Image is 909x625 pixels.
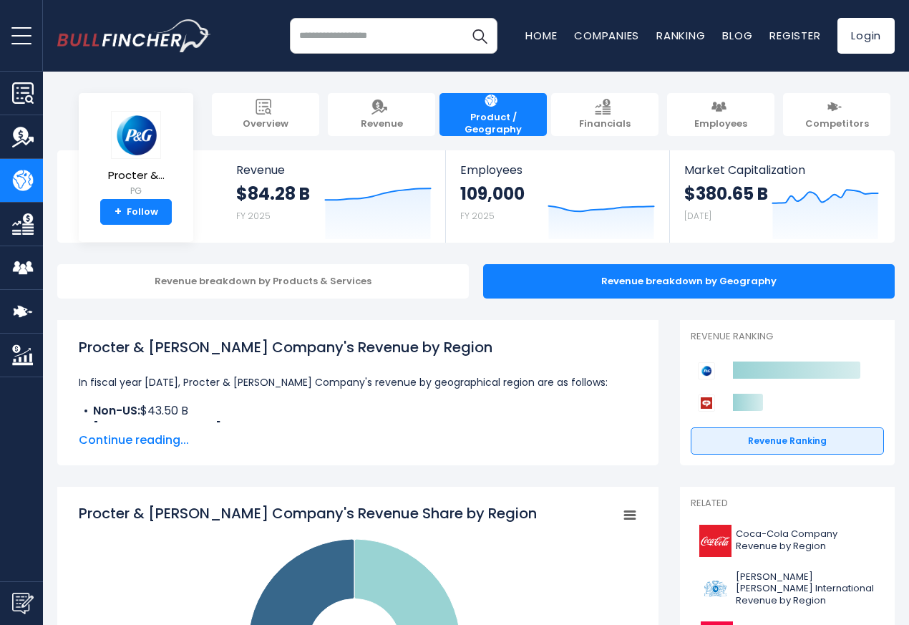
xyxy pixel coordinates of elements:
div: Revenue breakdown by Products & Services [57,264,469,299]
a: Home [525,28,557,43]
img: PM logo [699,573,731,605]
span: Procter &... [108,170,165,182]
span: [PERSON_NAME] [PERSON_NAME] International Revenue by Region [736,571,875,608]
a: Ranking [656,28,705,43]
tspan: Procter & [PERSON_NAME] Company's Revenue Share by Region [79,503,537,523]
img: Colgate-Palmolive Company competitors logo [698,394,715,412]
a: Revenue $84.28 B FY 2025 [222,150,446,243]
strong: + [115,205,122,218]
span: Coca-Cola Company Revenue by Region [736,528,875,553]
img: KO logo [699,525,731,557]
a: Product / Geography [439,93,547,136]
b: Non-US: [93,402,140,419]
b: [GEOGRAPHIC_DATA]: [93,420,224,436]
small: FY 2025 [460,210,495,222]
a: Market Capitalization $380.65 B [DATE] [670,150,893,243]
a: Revenue Ranking [691,427,884,455]
strong: 109,000 [460,183,525,205]
span: Market Capitalization [684,163,879,177]
a: Competitors [783,93,890,136]
a: +Follow [100,199,172,225]
a: Companies [574,28,639,43]
small: FY 2025 [236,210,271,222]
strong: $380.65 B [684,183,768,205]
a: Coca-Cola Company Revenue by Region [691,521,884,561]
small: [DATE] [684,210,711,222]
p: Revenue Ranking [691,331,884,343]
a: Financials [551,93,658,136]
button: Search [462,18,497,54]
img: bullfincher logo [57,19,211,52]
a: Employees [667,93,774,136]
small: PG [108,185,165,198]
h1: Procter & [PERSON_NAME] Company's Revenue by Region [79,336,637,358]
a: Register [769,28,820,43]
span: Product / Geography [447,112,540,136]
a: Login [837,18,895,54]
span: Financials [579,118,631,130]
div: Revenue breakdown by Geography [483,264,895,299]
span: Continue reading... [79,432,637,449]
span: Employees [460,163,654,177]
a: Employees 109,000 FY 2025 [446,150,669,243]
span: Revenue [236,163,432,177]
li: $43.50 B [79,402,637,420]
img: Procter & Gamble Company competitors logo [698,362,715,379]
a: Procter &... PG [107,110,165,200]
strong: $84.28 B [236,183,310,205]
span: Overview [243,118,288,130]
a: Go to homepage [57,19,211,52]
p: Related [691,498,884,510]
p: In fiscal year [DATE], Procter & [PERSON_NAME] Company's revenue by geographical region are as fo... [79,374,637,391]
span: Competitors [805,118,869,130]
li: $40.50 B [79,420,637,437]
span: Employees [694,118,747,130]
a: Revenue [328,93,435,136]
a: Blog [722,28,752,43]
span: Revenue [361,118,403,130]
a: Overview [212,93,319,136]
a: [PERSON_NAME] [PERSON_NAME] International Revenue by Region [691,568,884,611]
